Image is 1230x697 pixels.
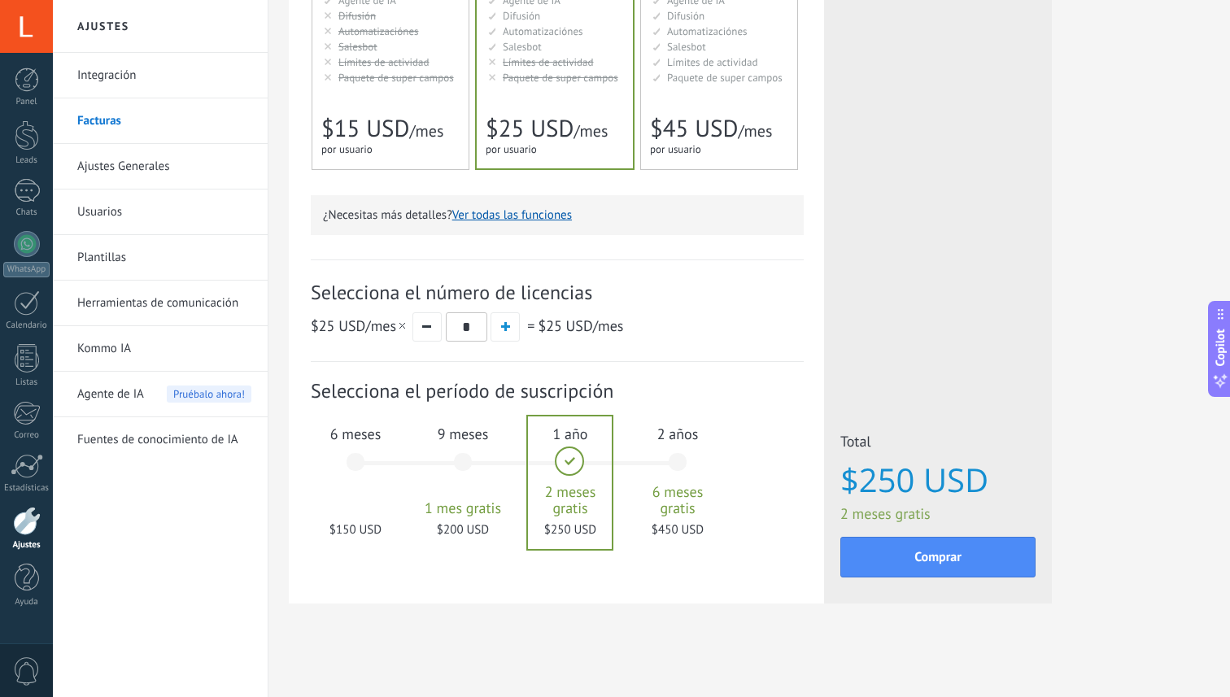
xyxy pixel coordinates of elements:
li: Ajustes Generales [53,144,268,189]
a: Fuentes de conocimiento de IA [77,417,251,463]
div: Ajustes [3,540,50,551]
a: Usuarios [77,189,251,235]
a: Kommo IA [77,326,251,372]
span: 1 año [526,425,614,443]
a: Plantillas [77,235,251,281]
span: $450 USD [634,522,722,538]
p: ¿Necesitas más detalles? [323,207,792,223]
div: Estadísticas [3,483,50,494]
span: $250 USD [840,462,1036,498]
li: Integración [53,53,268,98]
div: Listas [3,377,50,388]
span: Límites de actividad [338,55,430,69]
span: Difusión [503,9,540,23]
a: Agente de IA Pruébalo ahora! [77,372,251,417]
span: /mes [738,120,772,142]
div: Leads [3,155,50,166]
span: $45 USD [650,113,738,144]
span: por usuario [650,142,701,156]
span: Paquete de super campos [667,71,783,85]
span: Salesbot [667,40,706,54]
span: $200 USD [419,522,507,538]
span: Selecciona el período de suscripción [311,378,804,403]
span: Salesbot [338,40,377,54]
a: Facturas [77,98,251,144]
div: Ayuda [3,597,50,608]
span: $250 USD [526,522,614,538]
span: por usuario [486,142,537,156]
a: Integración [77,53,251,98]
li: Plantillas [53,235,268,281]
li: Kommo IA [53,326,268,372]
span: $25 USD [486,113,574,144]
li: Usuarios [53,189,268,235]
div: Chats [3,207,50,218]
div: Correo [3,430,50,441]
span: = [527,316,534,335]
span: Comprar [914,551,962,563]
span: Salesbot [503,40,542,54]
span: /mes [409,120,443,142]
li: Agente de IA [53,372,268,417]
li: Herramientas de comunicación [53,281,268,326]
div: Panel [3,97,50,107]
span: /mes [538,316,623,335]
span: 6 meses [312,425,399,443]
li: Fuentes de conocimiento de IA [53,417,268,462]
span: Difusión [338,9,376,23]
div: WhatsApp [3,262,50,277]
span: 2 meses gratis [526,484,614,516]
span: Paquete de super campos [503,71,618,85]
span: Automatizaciónes [338,24,419,38]
span: Agente de IA [77,372,144,417]
span: Total [840,432,1036,455]
li: Facturas [53,98,268,144]
span: $15 USD [321,113,409,144]
a: Ajustes Generales [77,144,251,189]
span: Copilot [1212,329,1228,366]
span: $25 USD [311,316,365,335]
span: Automatizaciónes [667,24,748,38]
a: Herramientas de comunicación [77,281,251,326]
span: Límites de actividad [503,55,594,69]
span: por usuario [321,142,373,156]
span: 2 años [634,425,722,443]
span: /mes [311,316,408,335]
button: Ver todas las funciones [452,207,572,223]
span: Difusión [667,9,704,23]
span: Pruébalo ahora! [167,386,251,403]
span: 9 meses [419,425,507,443]
span: Automatizaciónes [503,24,583,38]
span: 2 meses gratis [840,504,1036,523]
span: 6 meses gratis [634,484,722,516]
span: Paquete de super campos [338,71,454,85]
span: 1 mes gratis [419,500,507,516]
span: Límites de actividad [667,55,758,69]
span: Selecciona el número de licencias [311,280,804,305]
span: $150 USD [312,522,399,538]
span: /mes [574,120,608,142]
span: $25 USD [538,316,592,335]
button: Comprar [840,537,1036,577]
div: Calendario [3,320,50,331]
